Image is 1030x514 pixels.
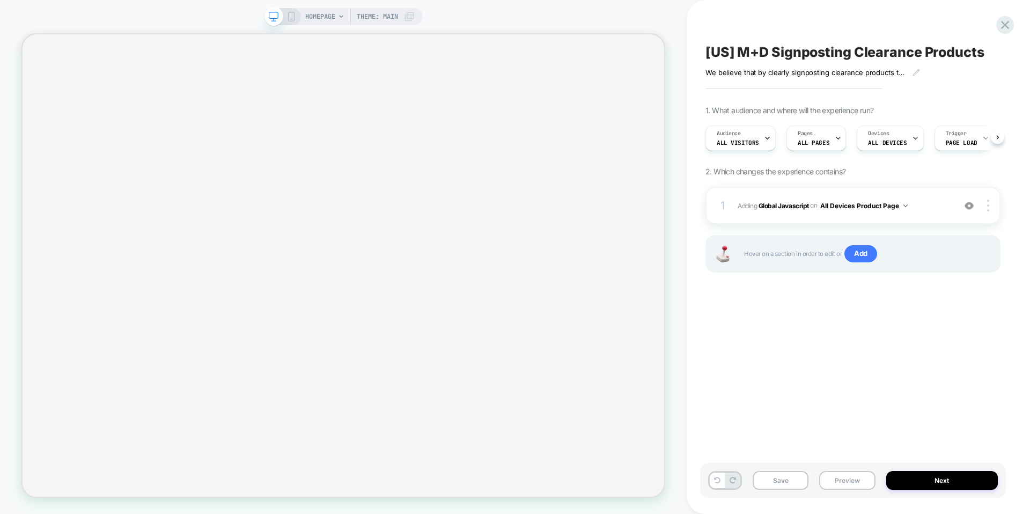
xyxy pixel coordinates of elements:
span: Pages [798,130,813,137]
img: crossed eye [965,201,974,210]
span: 1. What audience and where will the experience run? [705,106,873,115]
img: Joystick [712,246,733,262]
span: Audience [717,130,741,137]
span: Theme: MAIN [357,8,398,25]
div: 1 [717,196,728,215]
button: All Devices Product Page [820,199,908,212]
span: on [810,200,817,211]
span: Devices [868,130,889,137]
span: All Visitors [717,139,759,146]
button: Next [886,471,998,490]
b: Global Javascript [759,201,809,209]
span: Hover on a section in order to edit or [744,245,989,262]
span: We believe that by clearly signposting clearance products that can be purchased at a significant ... [705,68,904,77]
img: down arrow [903,204,908,207]
span: [US] M+D Signposting Clearance Products [705,44,984,60]
button: Save [753,471,808,490]
button: Preview [819,471,875,490]
span: HOMEPAGE [305,8,335,25]
img: close [987,200,989,211]
span: ALL DEVICES [868,139,907,146]
span: Adding [738,199,950,212]
span: Trigger [946,130,967,137]
span: 2. Which changes the experience contains? [705,167,845,176]
span: Add [844,245,877,262]
span: Page Load [946,139,977,146]
span: ALL PAGES [798,139,829,146]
